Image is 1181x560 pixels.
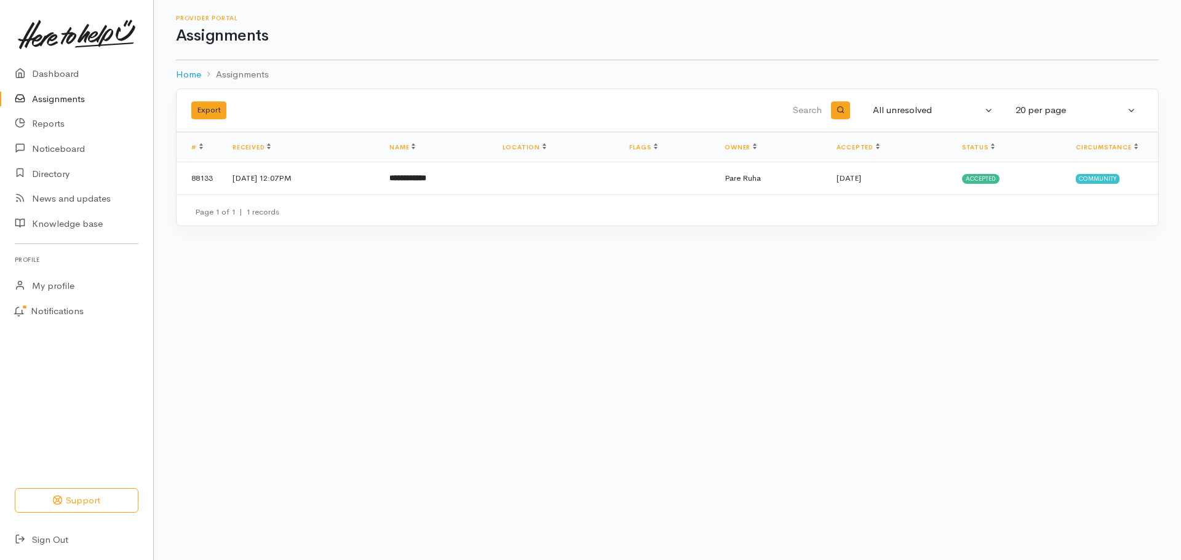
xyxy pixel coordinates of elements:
[629,143,658,151] a: Flags
[195,207,279,217] small: Page 1 of 1 1 records
[837,143,880,151] a: Accepted
[873,103,982,117] div: All unresolved
[201,68,269,82] li: Assignments
[1016,103,1125,117] div: 20 per page
[962,174,1000,184] span: Accepted
[223,162,380,194] td: [DATE] 12:07PM
[1008,98,1143,122] button: 20 per page
[191,143,203,151] a: #
[15,488,138,513] button: Support
[725,173,761,183] span: Pare Ruha
[528,96,824,125] input: Search
[176,27,1159,45] h1: Assignments
[389,143,415,151] a: Name
[177,162,223,194] td: 88133
[233,143,271,151] a: Received
[176,60,1159,89] nav: breadcrumb
[191,101,226,119] button: Export
[503,143,546,151] a: Location
[962,143,995,151] a: Status
[865,98,1001,122] button: All unresolved
[1076,143,1138,151] a: Circumstance
[1076,174,1119,184] span: Community
[176,68,201,82] a: Home
[239,207,242,217] span: |
[15,251,138,268] h6: Profile
[725,143,757,151] a: Owner
[176,15,1159,22] h6: Provider Portal
[837,173,861,183] time: [DATE]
